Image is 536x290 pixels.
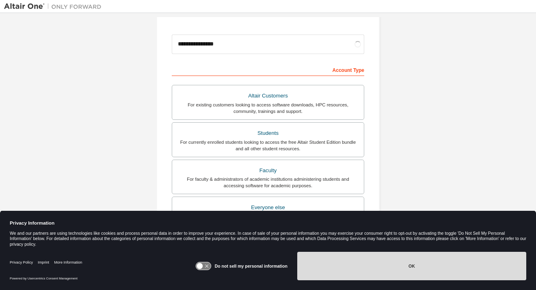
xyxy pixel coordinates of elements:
div: Everyone else [177,202,359,213]
div: Faculty [177,165,359,176]
img: Altair One [4,2,106,11]
div: For currently enrolled students looking to access the free Altair Student Edition bundle and all ... [177,139,359,152]
div: Account Type [172,63,364,76]
div: For faculty & administrators of academic institutions administering students and accessing softwa... [177,176,359,189]
div: Students [177,128,359,139]
div: Altair Customers [177,90,359,102]
div: For existing customers looking to access software downloads, HPC resources, community, trainings ... [177,102,359,115]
